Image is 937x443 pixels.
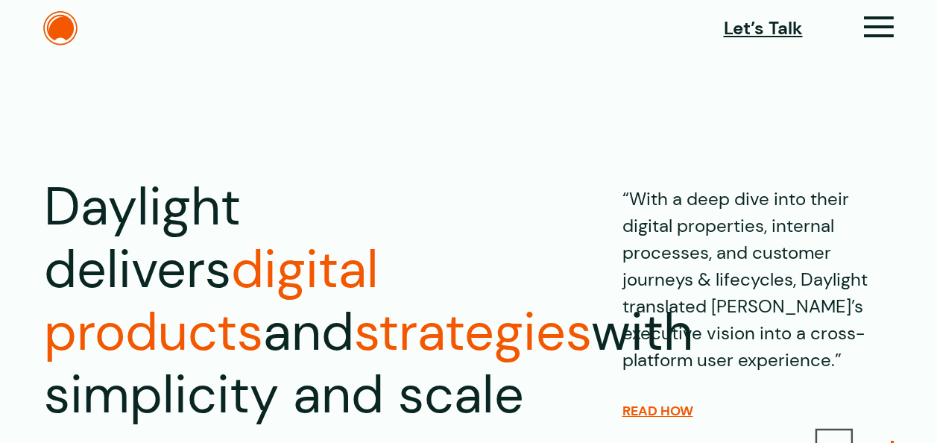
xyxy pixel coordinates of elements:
a: READ HOW [622,403,693,419]
span: digital products [44,236,379,366]
a: Let’s Talk [724,15,803,42]
p: “With a deep dive into their digital properties, internal processes, and customer journeys & life... [622,176,894,374]
span: strategies [354,298,591,366]
h1: Daylight delivers and with simplicity and scale [44,176,524,427]
img: The Daylight Studio Logo [43,11,78,45]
